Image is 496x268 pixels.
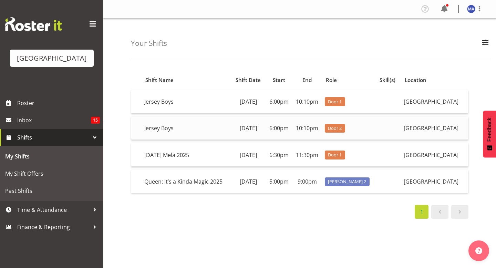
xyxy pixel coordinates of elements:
[142,143,231,166] td: [DATE] Mela 2025
[478,36,493,51] button: Filter Employees
[142,90,231,113] td: Jersey Boys
[292,170,322,193] td: 9:00pm
[401,170,468,193] td: [GEOGRAPHIC_DATA]
[91,117,100,124] span: 15
[5,151,98,162] span: My Shifts
[273,76,285,84] span: Start
[266,117,292,140] td: 6:00pm
[328,125,342,132] span: Door 2
[302,76,312,84] span: End
[2,165,102,182] a: My Shift Offers
[231,90,266,113] td: [DATE]
[328,178,366,185] span: [PERSON_NAME] 2
[401,90,468,113] td: [GEOGRAPHIC_DATA]
[17,132,90,143] span: Shifts
[2,182,102,199] a: Past Shifts
[231,143,266,166] td: [DATE]
[2,148,102,165] a: My Shifts
[475,247,482,254] img: help-xxl-2.png
[467,5,475,13] img: max-allan11499.jpg
[236,76,261,84] span: Shift Date
[17,53,87,63] div: [GEOGRAPHIC_DATA]
[5,17,62,31] img: Rosterit website logo
[292,90,322,113] td: 10:10pm
[231,170,266,193] td: [DATE]
[17,222,90,232] span: Finance & Reporting
[17,115,91,125] span: Inbox
[483,111,496,157] button: Feedback - Show survey
[142,117,231,140] td: Jersey Boys
[17,205,90,215] span: Time & Attendance
[486,117,493,142] span: Feedback
[328,99,342,105] span: Door 1
[292,117,322,140] td: 10:10pm
[266,143,292,166] td: 6:30pm
[131,39,167,47] h4: Your Shifts
[328,152,342,158] span: Door 1
[231,117,266,140] td: [DATE]
[145,76,174,84] span: Shift Name
[380,76,395,84] span: Skill(s)
[326,76,337,84] span: Role
[401,117,468,140] td: [GEOGRAPHIC_DATA]
[401,143,468,166] td: [GEOGRAPHIC_DATA]
[266,90,292,113] td: 6:00pm
[266,170,292,193] td: 5:00pm
[17,98,100,108] span: Roster
[5,186,98,196] span: Past Shifts
[292,143,322,166] td: 11:30pm
[5,168,98,179] span: My Shift Offers
[142,170,231,193] td: Queen: It’s a Kinda Magic 2025
[405,76,426,84] span: Location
